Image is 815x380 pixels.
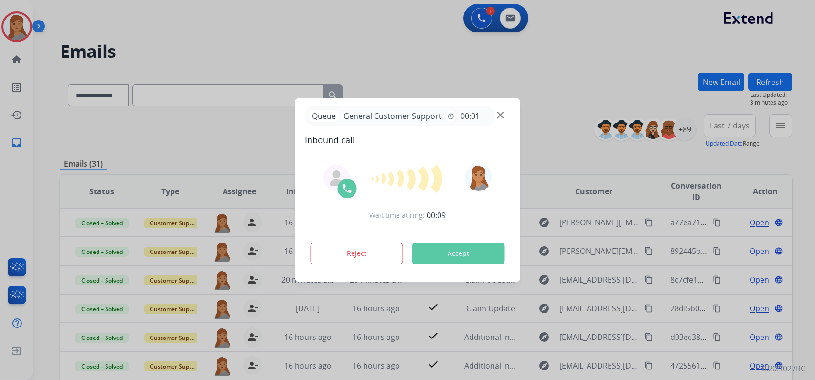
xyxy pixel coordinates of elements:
span: Wait time at ring: [369,211,425,220]
mat-icon: timer [447,112,455,120]
span: Inbound call [305,133,511,147]
button: Reject [311,243,403,264]
p: 0.20.1027RC [762,363,805,374]
img: call-icon [342,183,353,194]
span: 00:09 [427,210,446,221]
span: General Customer Support [340,110,445,122]
img: agent-avatar [329,170,344,186]
img: close-button [497,112,504,119]
img: avatar [465,164,492,191]
p: Queue [309,110,340,122]
button: Accept [412,243,505,264]
span: 00:01 [461,110,480,122]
